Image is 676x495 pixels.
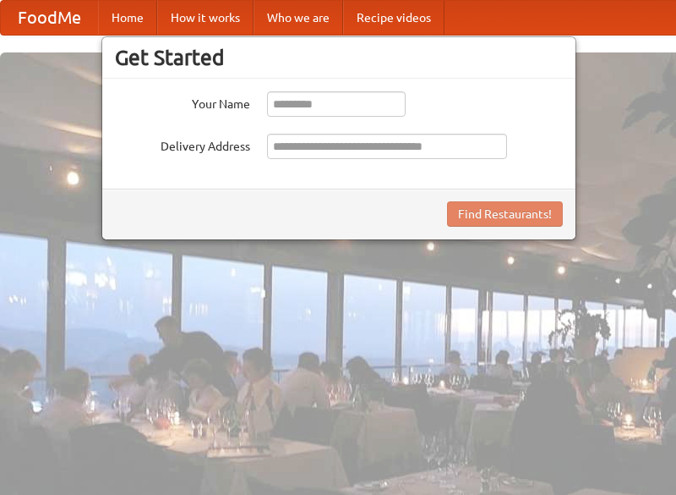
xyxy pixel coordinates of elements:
label: Delivery Address [115,134,250,155]
a: How it works [157,1,253,35]
a: FoodMe [1,1,98,35]
label: Your Name [115,91,250,113]
a: Recipe videos [343,1,444,35]
a: Home [98,1,157,35]
button: Find Restaurants! [447,201,563,227]
a: Who we are [253,1,343,35]
h3: Get Started [115,45,563,70]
